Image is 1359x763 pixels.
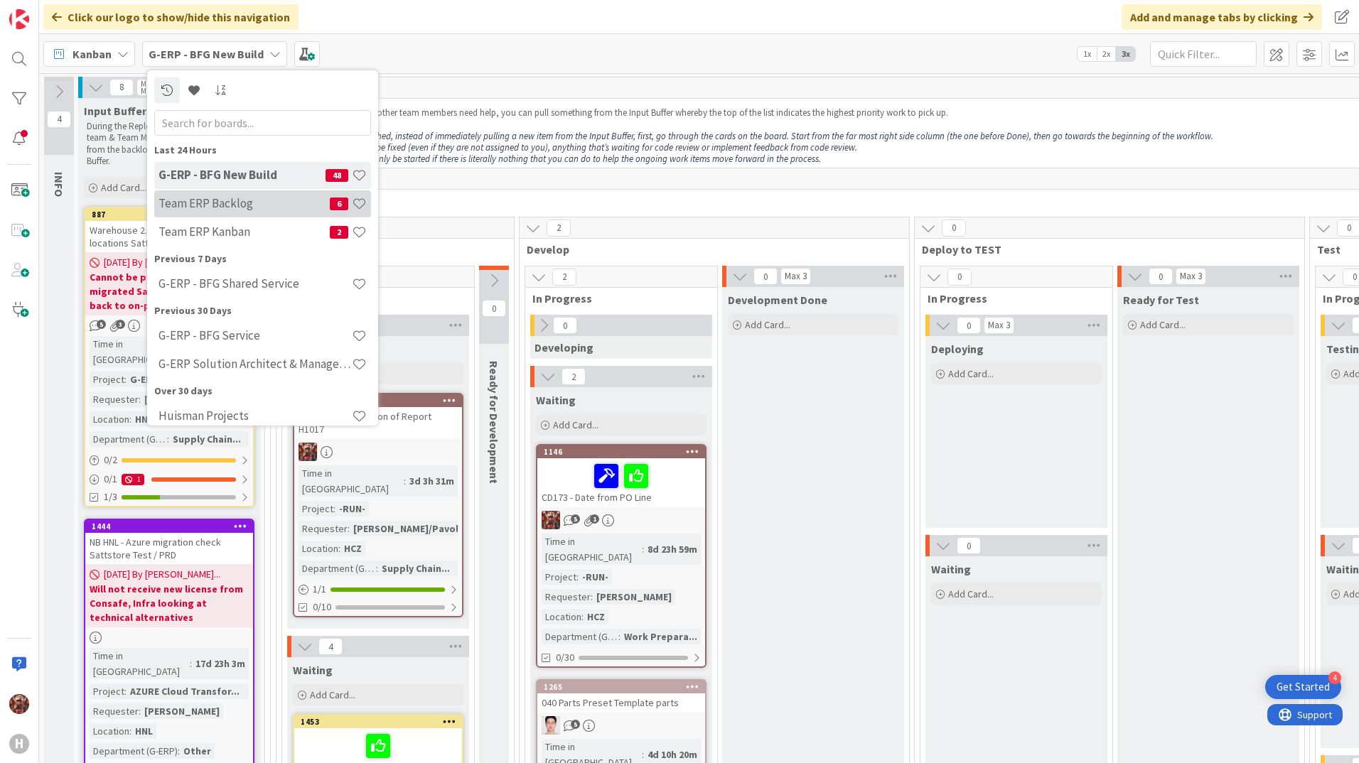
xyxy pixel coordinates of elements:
[85,533,253,564] div: NB HNL - Azure migration check Sattstore Test / PRD
[299,541,338,556] div: Location
[542,534,642,565] div: Time in [GEOGRAPHIC_DATA]
[85,208,253,221] div: 887
[104,567,220,582] span: [DATE] By [PERSON_NAME]...
[101,181,146,194] span: Add Card...
[1328,671,1341,684] div: 4
[159,224,330,239] h4: Team ERP Kanban
[154,143,371,158] div: Last 24 Hours
[301,717,462,727] div: 1453
[544,447,705,457] div: 1146
[532,291,699,305] span: In Progress
[330,197,348,210] span: 6
[139,703,141,719] span: :
[141,703,223,719] div: [PERSON_NAME]
[552,269,576,286] span: 2
[928,291,1095,305] span: In Progress
[333,501,335,516] span: :
[52,172,66,197] span: INFO
[542,609,581,624] div: Location
[537,681,705,693] div: 1265
[785,273,807,280] div: Max 3
[180,743,215,759] div: Other
[124,372,127,387] span: :
[593,589,675,605] div: [PERSON_NAME]
[745,318,790,331] span: Add Card...
[131,411,156,427] div: HNL
[642,747,644,762] span: :
[92,210,253,220] div: 887
[30,2,65,19] span: Support
[90,703,139,719] div: Requester
[553,418,598,431] span: Add Card...
[97,320,106,329] span: 5
[85,520,253,533] div: 1444
[141,87,159,94] div: Max 8
[84,104,146,118] span: Input Buffer
[169,431,245,447] div: Supply Chain...
[644,541,701,557] div: 8d 23h 59m
[948,588,994,600] span: Add Card...
[190,656,192,671] span: :
[1149,268,1173,285] span: 0
[159,328,352,342] h4: G-ERP - BFG Service
[90,391,139,407] div: Requester
[1180,273,1202,280] div: Max 3
[154,384,371,399] div: Over 30 days
[536,393,576,407] span: Waiting
[178,743,180,759] span: :
[1123,293,1199,307] span: Ready for Test
[527,242,891,256] span: Develop
[537,445,705,507] div: 1146CD173 - Date from PO Line
[149,47,264,61] b: G-ERP - BFG New Build
[536,444,707,668] a: 1146CD173 - Date from PO LineJKTime in [GEOGRAPHIC_DATA]:8d 23h 59mProject:-RUN-Requester:[PERSON...
[299,561,376,576] div: Department (G-ERP)
[931,562,971,576] span: Waiting
[192,656,249,671] div: 17d 23h 3m
[85,470,253,488] div: 0/11
[487,361,501,484] span: Ready for Development
[284,242,496,256] span: Design
[1277,680,1330,694] div: Get Started
[335,501,369,516] div: -RUN-
[542,511,560,529] img: JK
[591,589,593,605] span: :
[141,391,223,407] div: [PERSON_NAME]
[85,221,253,252] div: Warehouse 2.0 - Configuration new locations Sattstore
[104,255,220,270] span: [DATE] By [PERSON_NAME]...
[947,269,972,286] span: 0
[90,743,178,759] div: Department (G-ERP)
[644,747,701,762] div: 4d 10h 20m
[294,715,462,728] div: 1453
[584,609,608,624] div: HCZ
[159,408,352,423] h4: Huisman Projects
[87,121,252,167] p: During the Replenishment Meeting the team & Team Manager will select items from the backlog to pu...
[1265,675,1341,699] div: Open Get Started checklist, remaining modules: 4
[84,207,254,507] a: 887Warehouse 2.0 - Configuration new locations Sattstore[DATE] By [PERSON_NAME]...Cannot be picke...
[109,79,134,96] span: 8
[537,716,705,735] div: ll
[127,372,231,387] div: G-ERP Warehouse 2.0
[85,520,253,564] div: 1444NB HNL - Azure migration check Sattstore Test / PRD
[571,514,580,524] span: 5
[85,208,253,252] div: 887Warehouse 2.0 - Configuration new locations Sattstore
[9,694,29,714] img: JK
[326,169,348,182] span: 48
[378,561,453,576] div: Supply Chain...
[590,514,599,524] span: 1
[1140,318,1186,331] span: Add Card...
[313,600,331,615] span: 0/10
[90,683,124,699] div: Project
[537,458,705,507] div: CD173 - Date from PO Line
[1078,47,1097,61] span: 1x
[104,472,117,487] span: 0 / 1
[310,688,355,701] span: Add Card...
[9,9,29,29] img: Visit kanbanzone.com
[1097,47,1116,61] span: 2x
[90,270,249,313] b: Cannot be picked up until Azure migrated Sattstore test is rolled back to on-prem. Awaiting Infra
[537,693,705,712] div: 040 Parts Preset Template parts
[159,196,330,210] h4: Team ERP Backlog
[618,629,621,644] span: :
[9,734,29,754] div: H
[562,368,586,385] span: 2
[542,629,618,644] div: Department (G-ERP)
